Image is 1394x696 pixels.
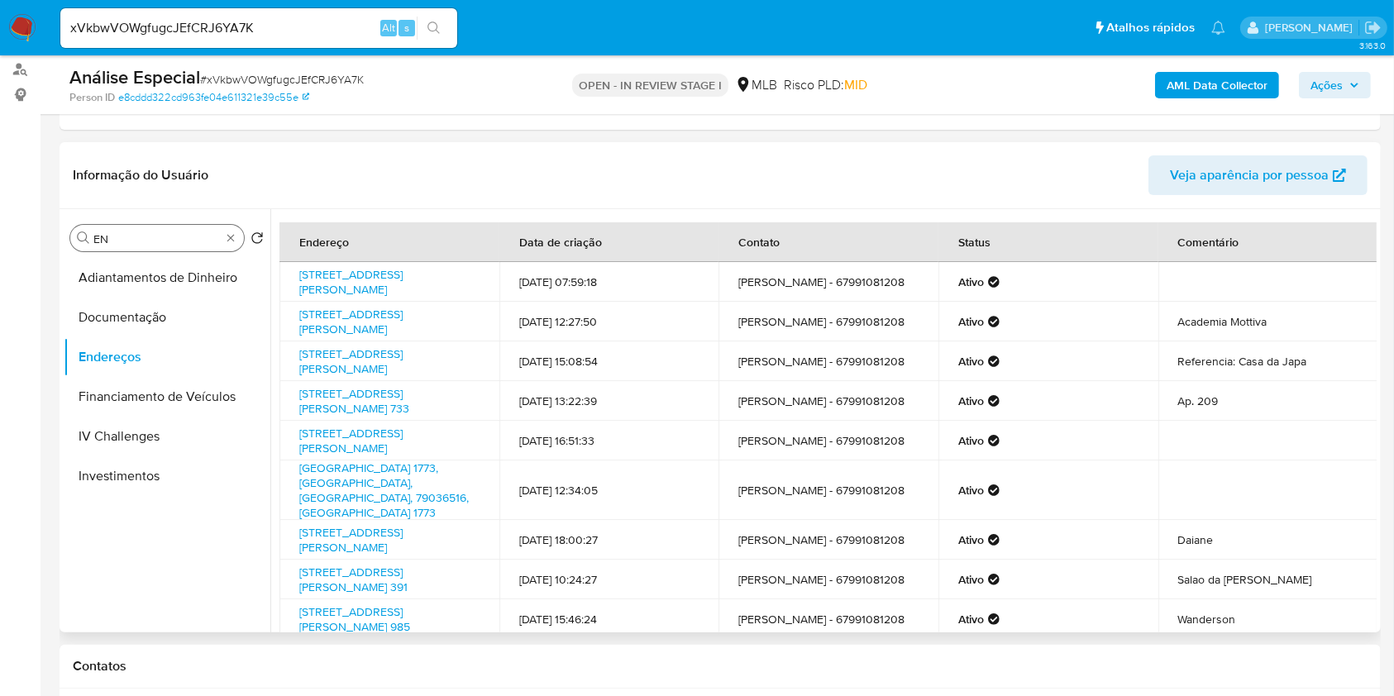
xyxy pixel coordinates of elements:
[1211,21,1225,35] a: Notificações
[417,17,451,40] button: search-icon
[958,274,984,289] strong: Ativo
[251,231,264,250] button: Retornar ao pedido padrão
[938,222,1158,262] th: Status
[73,658,1368,675] h1: Contatos
[1148,155,1368,195] button: Veja aparência por pessoa
[1158,520,1378,560] td: Daiane
[118,90,309,105] a: e8cddd322cd963fe04e611321e39c55e
[64,337,270,377] button: Endereços
[958,433,984,448] strong: Ativo
[1155,72,1279,98] button: AML Data Collector
[735,76,777,94] div: MLB
[499,222,719,262] th: Data de criação
[718,421,938,460] td: [PERSON_NAME] - 67991081208
[64,258,270,298] button: Adiantamentos de Dinheiro
[499,520,719,560] td: [DATE] 18:00:27
[299,564,408,595] a: [STREET_ADDRESS][PERSON_NAME] 391
[60,17,457,39] input: Pesquise usuários ou casos...
[1158,341,1378,381] td: Referencia: Casa da Japa
[299,385,409,417] a: [STREET_ADDRESS][PERSON_NAME] 733
[784,76,867,94] span: Risco PLD:
[69,64,200,90] b: Análise Especial
[499,560,719,599] td: [DATE] 10:24:27
[499,262,719,302] td: [DATE] 07:59:18
[299,306,403,337] a: [STREET_ADDRESS][PERSON_NAME]
[1106,19,1195,36] span: Atalhos rápidos
[279,222,499,262] th: Endereço
[499,381,719,421] td: [DATE] 13:22:39
[499,599,719,639] td: [DATE] 15:46:24
[718,341,938,381] td: [PERSON_NAME] - 67991081208
[299,524,403,555] a: [STREET_ADDRESS][PERSON_NAME]
[1359,39,1386,52] span: 3.163.0
[958,483,984,498] strong: Ativo
[958,572,984,587] strong: Ativo
[64,377,270,417] button: Financiamento de Veículos
[299,266,403,298] a: [STREET_ADDRESS][PERSON_NAME]
[1310,72,1343,98] span: Ações
[299,346,403,377] a: [STREET_ADDRESS][PERSON_NAME]
[1170,155,1329,195] span: Veja aparência por pessoa
[1167,72,1267,98] b: AML Data Collector
[718,222,938,262] th: Contato
[718,599,938,639] td: [PERSON_NAME] - 67991081208
[1299,72,1371,98] button: Ações
[958,354,984,369] strong: Ativo
[572,74,728,97] p: OPEN - IN REVIEW STAGE I
[64,456,270,496] button: Investimentos
[200,71,364,88] span: # xVkbwVOWgfugcJEfCRJ6YA7K
[1265,20,1358,36] p: ana.conceicao@mercadolivre.com
[64,298,270,337] button: Documentação
[844,75,867,94] span: MID
[382,20,395,36] span: Alt
[958,612,984,627] strong: Ativo
[1158,222,1378,262] th: Comentário
[958,314,984,329] strong: Ativo
[958,532,984,547] strong: Ativo
[958,393,984,408] strong: Ativo
[1158,560,1378,599] td: Salao da [PERSON_NAME]
[718,262,938,302] td: [PERSON_NAME] - 67991081208
[77,231,90,245] button: Procurar
[64,417,270,456] button: IV Challenges
[1158,302,1378,341] td: Academia Mottiva
[499,421,719,460] td: [DATE] 16:51:33
[1158,599,1378,639] td: Wanderson
[499,341,719,381] td: [DATE] 15:08:54
[299,460,469,521] a: [GEOGRAPHIC_DATA] 1773, [GEOGRAPHIC_DATA], [GEOGRAPHIC_DATA], 79036516, [GEOGRAPHIC_DATA] 1773
[404,20,409,36] span: s
[224,231,237,245] button: Apagar busca
[69,90,115,105] b: Person ID
[499,460,719,520] td: [DATE] 12:34:05
[299,603,410,635] a: [STREET_ADDRESS][PERSON_NAME] 985
[499,302,719,341] td: [DATE] 12:27:50
[718,381,938,421] td: [PERSON_NAME] - 67991081208
[718,520,938,560] td: [PERSON_NAME] - 67991081208
[718,560,938,599] td: [PERSON_NAME] - 67991081208
[718,460,938,520] td: [PERSON_NAME] - 67991081208
[1364,19,1382,36] a: Sair
[299,425,403,456] a: [STREET_ADDRESS][PERSON_NAME]
[93,231,221,246] input: Procurar
[718,302,938,341] td: [PERSON_NAME] - 67991081208
[1158,381,1378,421] td: Ap. 209
[73,167,208,184] h1: Informação do Usuário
